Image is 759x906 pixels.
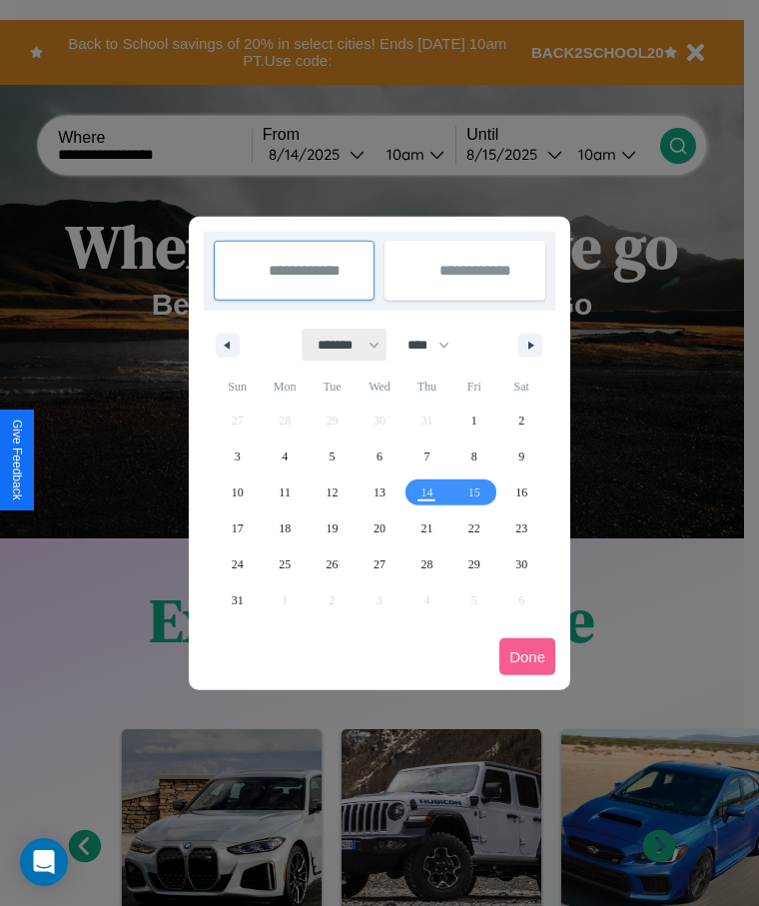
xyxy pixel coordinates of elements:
span: 7 [423,439,429,474]
span: 31 [232,582,244,618]
button: 27 [356,546,402,582]
button: 28 [403,546,450,582]
span: Thu [403,371,450,403]
button: 30 [498,546,545,582]
button: 14 [403,474,450,510]
span: 14 [420,474,432,510]
span: 5 [330,439,336,474]
button: 19 [309,510,356,546]
button: 10 [214,474,261,510]
button: 2 [498,403,545,439]
span: 15 [468,474,480,510]
button: 5 [309,439,356,474]
button: 22 [450,510,497,546]
button: 1 [450,403,497,439]
span: 26 [327,546,339,582]
span: 17 [232,510,244,546]
button: 7 [403,439,450,474]
span: 11 [279,474,291,510]
button: 8 [450,439,497,474]
button: 24 [214,546,261,582]
span: 8 [471,439,477,474]
span: 24 [232,546,244,582]
button: 16 [498,474,545,510]
button: 15 [450,474,497,510]
span: Wed [356,371,402,403]
button: 17 [214,510,261,546]
span: 3 [235,439,241,474]
span: 2 [518,403,524,439]
span: 6 [377,439,382,474]
span: 10 [232,474,244,510]
span: Sat [498,371,545,403]
button: 18 [261,510,308,546]
span: 25 [279,546,291,582]
span: Tue [309,371,356,403]
button: 20 [356,510,402,546]
button: 23 [498,510,545,546]
span: 13 [374,474,385,510]
span: 23 [515,510,527,546]
span: 22 [468,510,480,546]
button: 31 [214,582,261,618]
span: 27 [374,546,385,582]
span: 4 [282,439,288,474]
span: Mon [261,371,308,403]
button: 11 [261,474,308,510]
button: 9 [498,439,545,474]
span: Fri [450,371,497,403]
span: 12 [327,474,339,510]
span: 21 [420,510,432,546]
button: 3 [214,439,261,474]
span: Sun [214,371,261,403]
span: 9 [518,439,524,474]
button: 26 [309,546,356,582]
button: 13 [356,474,402,510]
div: Give Feedback [10,420,24,500]
span: 18 [279,510,291,546]
span: 30 [515,546,527,582]
div: Open Intercom Messenger [20,838,68,886]
button: 4 [261,439,308,474]
button: 12 [309,474,356,510]
span: 1 [471,403,477,439]
span: 29 [468,546,480,582]
button: Done [499,638,555,675]
button: 29 [450,546,497,582]
span: 28 [420,546,432,582]
span: 20 [374,510,385,546]
button: 6 [356,439,402,474]
span: 19 [327,510,339,546]
span: 16 [515,474,527,510]
button: 25 [261,546,308,582]
button: 21 [403,510,450,546]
